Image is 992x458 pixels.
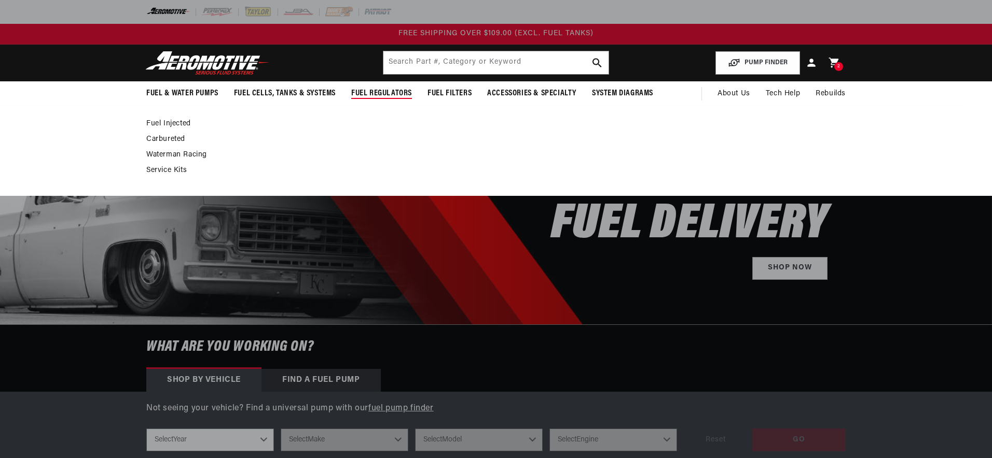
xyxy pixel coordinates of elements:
[226,81,343,106] summary: Fuel Cells, Tanks & Systems
[398,30,594,37] span: FREE SHIPPING OVER $109.00 (EXCL. FUEL TANKS)
[343,81,420,106] summary: Fuel Regulators
[120,325,872,369] h6: What are you working on?
[261,369,381,392] div: Find a Fuel Pump
[710,81,758,106] a: About Us
[766,88,800,99] span: Tech Help
[368,404,434,412] a: fuel pump finder
[752,257,828,280] a: Shop Now
[463,160,828,247] h2: SHOP BEST SELLING FUEL DELIVERY
[415,428,543,451] select: Model
[816,88,846,99] span: Rebuilds
[549,428,677,451] select: Engine
[146,88,218,99] span: Fuel & Water Pumps
[715,51,800,75] button: PUMP FINDER
[584,81,661,106] summary: System Diagrams
[808,81,853,106] summary: Rebuilds
[487,88,576,99] span: Accessories & Specialty
[146,428,274,451] select: Year
[146,369,261,392] div: Shop by vehicle
[146,402,846,416] p: Not seeing your vehicle? Find a universal pump with our
[718,90,750,97] span: About Us
[281,428,408,451] select: Make
[758,81,808,106] summary: Tech Help
[428,88,472,99] span: Fuel Filters
[479,81,584,106] summary: Accessories & Specialty
[146,119,835,128] a: Fuel Injected
[351,88,412,99] span: Fuel Regulators
[146,150,835,160] a: Waterman Racing
[146,166,835,175] a: Service Kits
[143,51,272,75] img: Aeromotive
[146,135,835,144] a: Carbureted
[420,81,479,106] summary: Fuel Filters
[234,88,336,99] span: Fuel Cells, Tanks & Systems
[586,51,609,74] button: search button
[383,51,609,74] input: Search by Part Number, Category or Keyword
[139,81,226,106] summary: Fuel & Water Pumps
[592,88,653,99] span: System Diagrams
[837,62,841,71] span: 2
